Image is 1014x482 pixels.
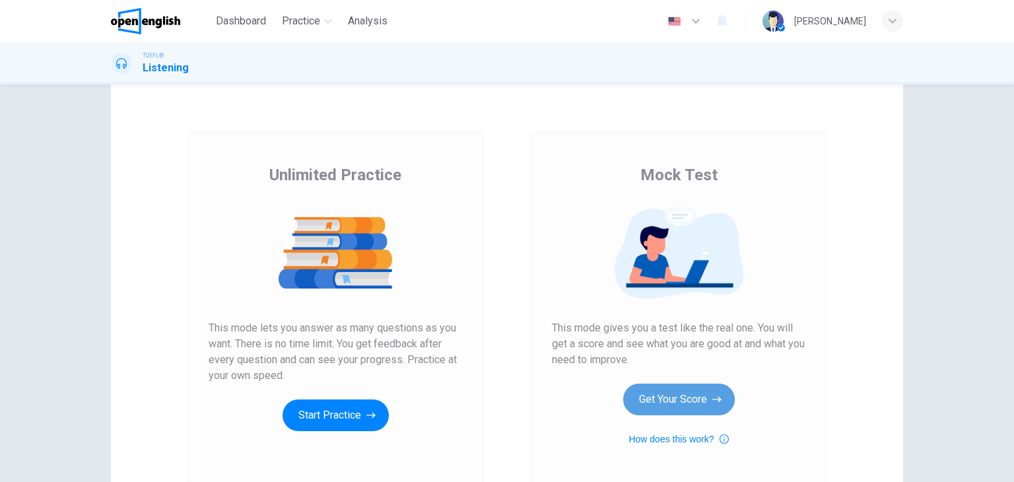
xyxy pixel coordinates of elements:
span: TOEFL® [143,51,164,60]
span: Analysis [348,13,388,29]
a: OpenEnglish logo [111,8,211,34]
img: OpenEnglish logo [111,8,180,34]
img: Profile picture [762,11,784,32]
span: Mock Test [640,164,718,186]
button: How does this work? [628,431,728,447]
button: Dashboard [211,9,271,33]
button: Start Practice [283,399,389,431]
button: Practice [277,9,337,33]
span: Unlimited Practice [269,164,401,186]
span: This mode gives you a test like the real one. You will get a score and see what you are good at a... [552,320,805,368]
button: Get Your Score [623,384,735,415]
div: [PERSON_NAME] [794,13,866,29]
img: en [666,17,683,26]
button: Analysis [343,9,393,33]
span: Practice [282,13,320,29]
span: This mode lets you answer as many questions as you want. There is no time limit. You get feedback... [209,320,462,384]
span: Dashboard [216,13,266,29]
h1: Listening [143,60,189,76]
